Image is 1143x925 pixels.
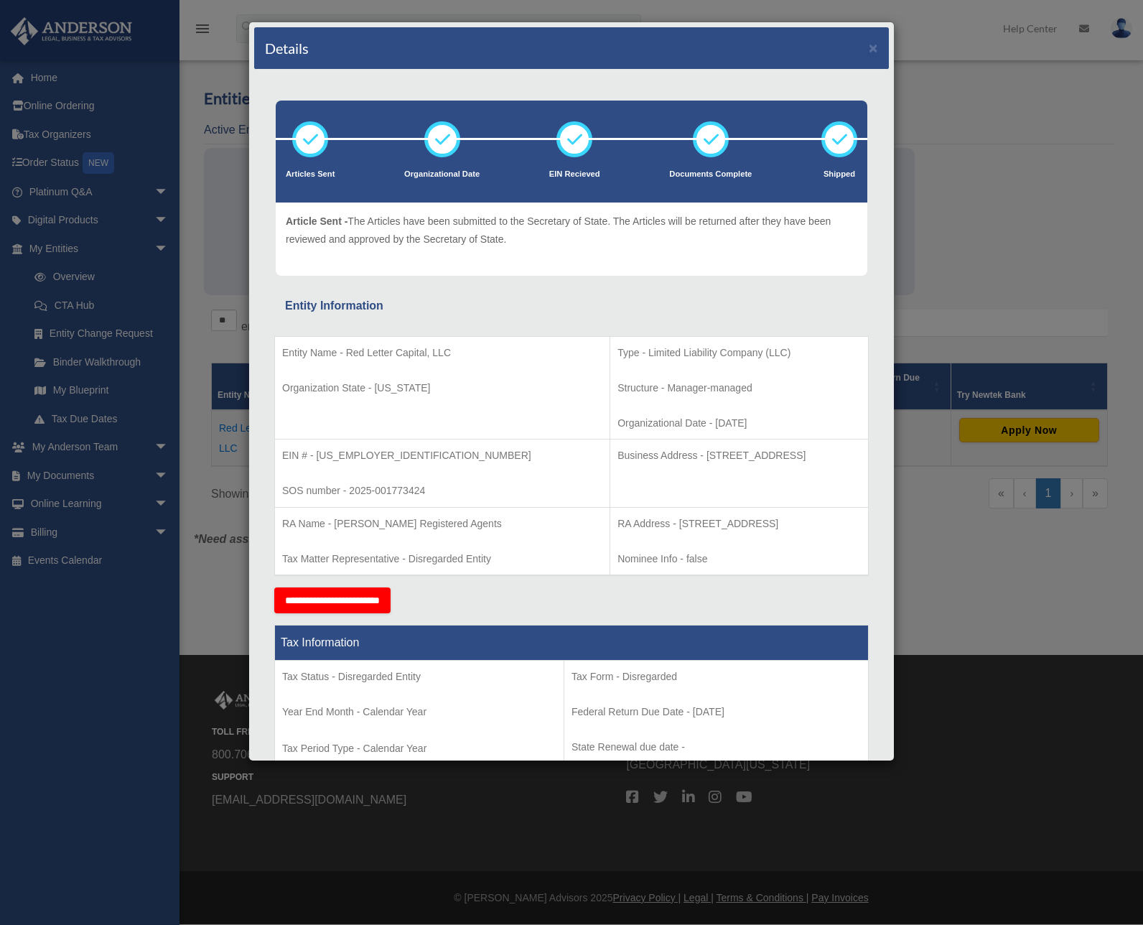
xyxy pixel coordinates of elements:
[869,40,878,55] button: ×
[404,167,480,182] p: Organizational Date
[285,296,858,316] div: Entity Information
[282,703,556,721] p: Year End Month - Calendar Year
[571,738,861,756] p: State Renewal due date -
[617,414,861,432] p: Organizational Date - [DATE]
[265,38,309,58] h4: Details
[617,515,861,533] p: RA Address - [STREET_ADDRESS]
[282,515,602,533] p: RA Name - [PERSON_NAME] Registered Agents
[571,668,861,686] p: Tax Form - Disregarded
[282,482,602,500] p: SOS number - 2025-001773424
[617,550,861,568] p: Nominee Info - false
[617,447,861,465] p: Business Address - [STREET_ADDRESS]
[617,379,861,397] p: Structure - Manager-managed
[286,213,857,248] p: The Articles have been submitted to the Secretary of State. The Articles will be returned after t...
[821,167,857,182] p: Shipped
[275,661,564,767] td: Tax Period Type - Calendar Year
[286,215,347,227] span: Article Sent -
[549,167,600,182] p: EIN Recieved
[282,447,602,465] p: EIN # - [US_EMPLOYER_IDENTIFICATION_NUMBER]
[282,668,556,686] p: Tax Status - Disregarded Entity
[282,379,602,397] p: Organization State - [US_STATE]
[571,703,861,721] p: Federal Return Due Date - [DATE]
[282,344,602,362] p: Entity Name - Red Letter Capital, LLC
[282,550,602,568] p: Tax Matter Representative - Disregarded Entity
[669,167,752,182] p: Documents Complete
[286,167,335,182] p: Articles Sent
[617,344,861,362] p: Type - Limited Liability Company (LLC)
[275,626,869,661] th: Tax Information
